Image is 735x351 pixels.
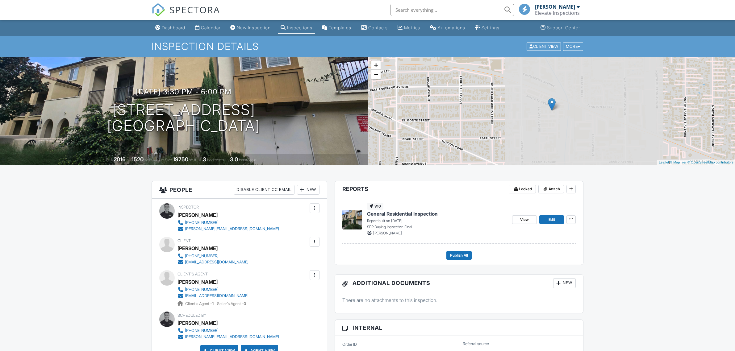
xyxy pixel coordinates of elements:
a: Calendar [193,22,223,34]
div: Contacts [368,25,388,30]
span: Client [177,238,191,243]
div: Elevate Inspections [535,10,580,16]
div: [EMAIL_ADDRESS][DOMAIN_NAME] [185,293,248,298]
a: [PHONE_NUMBER] [177,328,279,334]
a: [PERSON_NAME] [177,277,218,287]
a: Automations (Basic) [428,22,468,34]
span: bathrooms [239,158,257,162]
span: Inspector [177,205,199,209]
div: [PERSON_NAME][EMAIL_ADDRESS][DOMAIN_NAME] [185,226,279,231]
span: Built [106,158,113,162]
a: [EMAIL_ADDRESS][DOMAIN_NAME] [177,293,248,299]
a: Client View [526,44,562,48]
a: [PHONE_NUMBER] [177,287,248,293]
div: Calendar [201,25,220,30]
div: [PHONE_NUMBER] [185,254,219,258]
span: SPECTORA [169,3,220,16]
strong: 0 [244,301,246,306]
div: Automations [438,25,465,30]
div: Disable Client CC Email [234,185,294,195]
a: SPECTORA [152,8,220,21]
a: [PERSON_NAME][EMAIL_ADDRESS][DOMAIN_NAME] [177,334,279,340]
div: [EMAIL_ADDRESS][DOMAIN_NAME] [185,260,248,265]
div: [PERSON_NAME] [177,210,218,220]
div: 3 [203,156,206,163]
div: [PERSON_NAME][EMAIL_ADDRESS][DOMAIN_NAME] [185,334,279,339]
a: Leaflet [659,160,669,164]
a: Inspections [278,22,315,34]
a: Contacts [359,22,390,34]
div: Support Center [547,25,580,30]
h3: Internal [335,320,583,336]
span: Seller's Agent - [217,301,246,306]
div: Metrics [404,25,420,30]
h3: [DATE] 3:30 pm - 6:00 pm [136,88,232,96]
div: 2016 [114,156,126,163]
a: [PHONE_NUMBER] [177,220,279,226]
div: New Inspection [237,25,271,30]
input: Search everything... [390,4,514,16]
div: [PERSON_NAME] [177,244,218,253]
div: 3.0 [230,156,238,163]
div: More [563,42,583,51]
a: Dashboard [153,22,188,34]
div: New [553,278,576,288]
div: Templates [329,25,351,30]
div: [PERSON_NAME] [535,4,575,10]
p: There are no attachments to this inspection. [342,297,576,304]
a: © OpenStreetMap contributors [687,160,733,164]
div: [PHONE_NUMBER] [185,287,219,292]
h1: Inspection Details [152,41,584,52]
span: bedrooms [207,158,224,162]
a: Support Center [538,22,583,34]
label: Referral source [463,341,489,347]
strong: 1 [212,301,214,306]
div: New [297,185,319,195]
div: [PHONE_NUMBER] [185,328,219,333]
img: The Best Home Inspection Software - Spectora [152,3,165,17]
h3: People [152,181,327,199]
a: [PHONE_NUMBER] [177,253,248,259]
a: Metrics [395,22,423,34]
label: Order ID [342,342,357,347]
h1: [STREET_ADDRESS] [GEOGRAPHIC_DATA] [107,102,260,134]
div: Dashboard [162,25,185,30]
a: New Inspection [228,22,273,34]
a: Zoom in [371,60,381,70]
a: [EMAIL_ADDRESS][DOMAIN_NAME] [177,259,248,265]
div: [PHONE_NUMBER] [185,220,219,225]
div: 1520 [132,156,144,163]
div: Client View [527,42,561,51]
span: sq. ft. [144,158,153,162]
span: Client's Agent - [185,301,215,306]
div: | [657,160,735,165]
div: Settings [482,25,499,30]
a: Templates [320,22,354,34]
div: 19750 [173,156,188,163]
span: Client's Agent [177,272,208,276]
h3: Additional Documents [335,275,583,292]
div: Inspections [287,25,312,30]
a: © MapTiler [670,160,687,164]
a: [PERSON_NAME][EMAIL_ADDRESS][DOMAIN_NAME] [177,226,279,232]
div: [PERSON_NAME] [177,318,218,328]
span: Scheduled By [177,313,206,318]
a: Settings [473,22,502,34]
a: Zoom out [371,70,381,79]
span: Lot Size [159,158,172,162]
span: sq.ft. [189,158,197,162]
